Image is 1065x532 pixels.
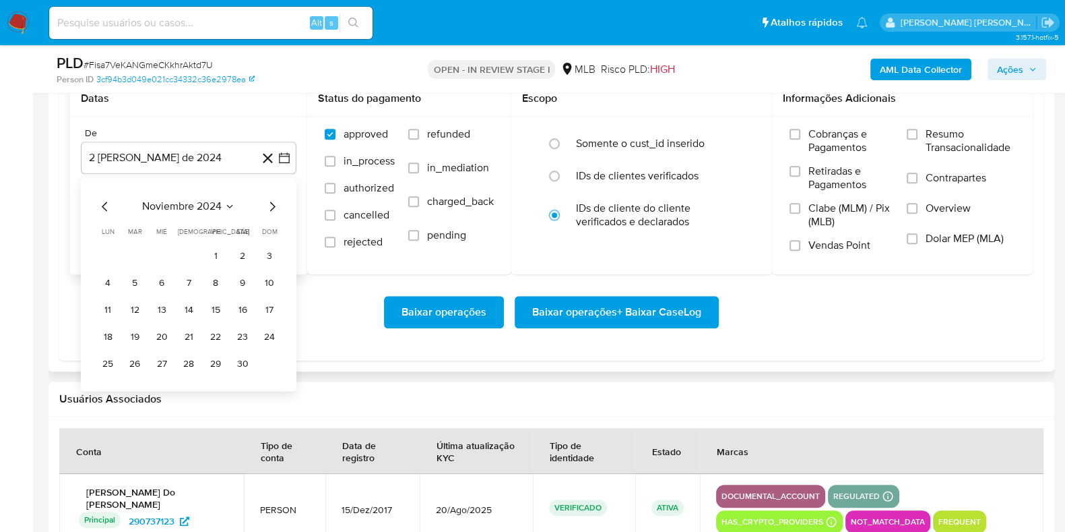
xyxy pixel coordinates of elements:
div: MLB [560,62,595,77]
b: AML Data Collector [880,59,962,80]
a: 3cf94b3d049e021cc34332c36e2978ea [96,73,255,86]
span: HIGH [649,61,674,77]
p: danilo.toledo@mercadolivre.com [901,16,1037,29]
span: 3.157.1-hotfix-5 [1015,32,1058,42]
button: search-icon [340,13,367,32]
button: Ações [988,59,1046,80]
b: Person ID [57,73,94,86]
span: Risco PLD: [600,62,674,77]
span: Alt [311,16,322,29]
button: AML Data Collector [870,59,971,80]
b: PLD [57,52,84,73]
h2: Usuários Associados [59,392,1043,406]
a: Sair [1041,16,1055,30]
a: Notificações [856,17,868,28]
p: OPEN - IN REVIEW STAGE I [428,60,555,79]
span: # Fisa7VeKANGmeCKkhrAktd7U [84,58,213,71]
span: Ações [997,59,1023,80]
span: s [329,16,333,29]
span: Atalhos rápidos [771,16,843,30]
input: Pesquise usuários ou casos... [49,14,373,32]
